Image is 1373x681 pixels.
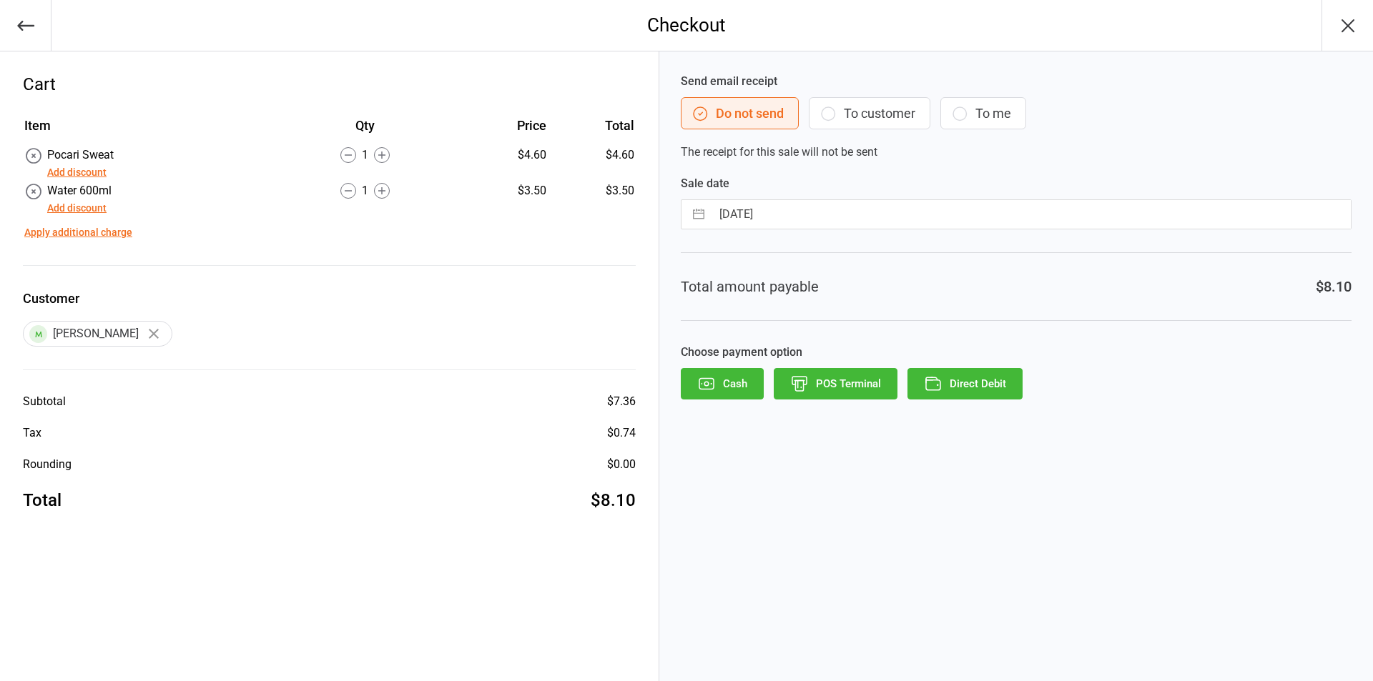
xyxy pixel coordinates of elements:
[23,487,61,513] div: Total
[24,116,274,145] th: Item
[607,456,636,473] div: $0.00
[681,73,1352,161] div: The receipt for this sale will not be sent
[552,146,634,181] td: $4.60
[607,393,636,410] div: $7.36
[24,225,132,240] button: Apply additional charge
[681,97,799,129] button: Do not send
[23,71,636,97] div: Cart
[681,175,1352,192] label: Sale date
[47,184,112,197] span: Water 600ml
[457,182,546,199] div: $3.50
[47,165,107,180] button: Add discount
[23,424,41,442] div: Tax
[591,487,636,513] div: $8.10
[47,148,114,161] span: Pocari Sweat
[907,368,1023,399] button: Direct Debit
[809,97,930,129] button: To customer
[681,276,819,297] div: Total amount payable
[457,116,546,135] div: Price
[1316,276,1352,297] div: $8.10
[275,146,455,164] div: 1
[681,368,764,399] button: Cash
[23,393,66,410] div: Subtotal
[552,182,634,217] td: $3.50
[23,456,72,473] div: Rounding
[23,321,172,347] div: [PERSON_NAME]
[681,344,1352,361] label: Choose payment option
[940,97,1026,129] button: To me
[552,116,634,145] th: Total
[681,73,1352,90] label: Send email receipt
[275,182,455,199] div: 1
[774,368,897,399] button: POS Terminal
[457,146,546,164] div: $4.60
[23,289,636,308] label: Customer
[47,201,107,216] button: Add discount
[607,424,636,442] div: $0.74
[275,116,455,145] th: Qty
